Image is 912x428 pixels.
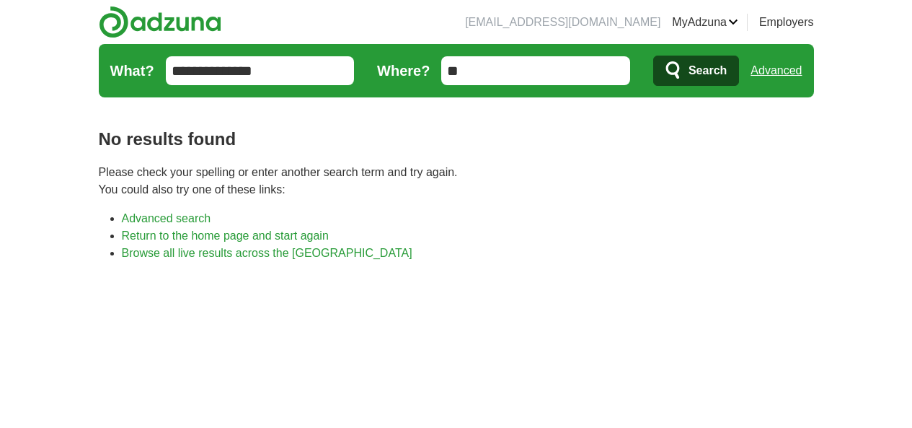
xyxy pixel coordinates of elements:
label: Where? [377,60,430,82]
a: Employers [759,14,814,31]
span: Search [689,56,727,85]
a: Return to the home page and start again [122,230,329,242]
label: What? [110,60,154,82]
a: Browse all live results across the [GEOGRAPHIC_DATA] [122,247,412,259]
img: Adzuna logo [99,6,221,38]
p: Please check your spelling or enter another search term and try again. You could also try one of ... [99,164,814,198]
li: [EMAIL_ADDRESS][DOMAIN_NAME] [465,14,660,31]
button: Search [653,56,739,86]
a: Advanced search [122,212,211,224]
iframe: Ads by Google [99,274,814,421]
a: Advanced [751,56,802,85]
a: MyAdzuna [672,14,738,31]
h1: No results found [99,126,814,152]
